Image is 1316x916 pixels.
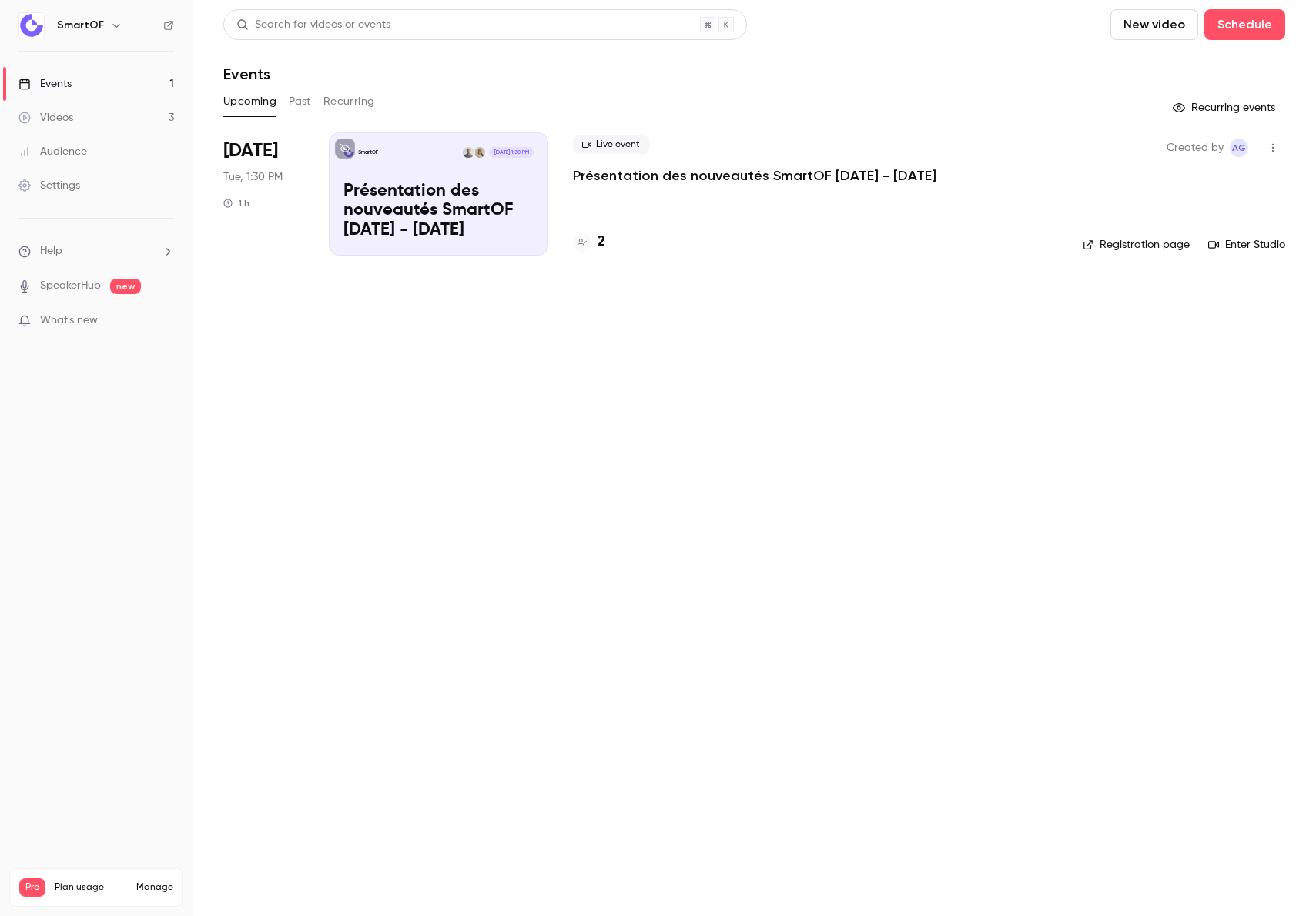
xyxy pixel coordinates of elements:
[57,18,104,33] h6: SmartOF
[1232,139,1246,157] span: AG
[1167,139,1224,157] span: Created by
[18,243,174,259] li: help-dropdown-opener
[573,166,936,185] a: Présentation des nouveautés SmartOF [DATE] - [DATE]
[40,278,101,294] a: SpeakerHub
[358,149,378,156] p: SmartOF
[1166,95,1285,120] button: Recurring events
[223,197,249,209] div: 1 h
[40,313,98,329] span: What's new
[236,17,390,33] div: Search for videos or events
[329,132,548,256] a: Présentation des nouveautés SmartOF Juillet - Août 2025SmartOFAnaïs GrangerBarnabé Chauvin[DATE] ...
[463,147,474,158] img: Barnabé Chauvin
[136,881,173,894] a: Manage
[1083,237,1190,252] a: Registration page
[18,76,72,92] div: Events
[1110,9,1198,40] button: New video
[18,110,73,125] div: Videos
[223,132,304,256] div: Aug 26 Tue, 1:30 PM (Europe/Paris)
[474,147,485,158] img: Anaïs Granger
[55,881,127,894] span: Plan usage
[18,144,87,159] div: Audience
[323,89,375,114] button: Recurring
[598,232,605,252] h4: 2
[1208,237,1285,252] a: Enter Studio
[223,139,278,163] span: [DATE]
[19,878,45,897] span: Pro
[223,65,270,83] h1: Events
[19,13,44,38] img: SmartOF
[573,135,649,154] span: Live event
[110,279,141,294] span: new
[223,169,283,185] span: Tue, 1:30 PM
[489,147,533,158] span: [DATE] 1:30 PM
[40,243,62,259] span: Help
[18,178,80,193] div: Settings
[223,89,276,114] button: Upcoming
[1230,139,1248,157] span: Anais Granger
[343,182,534,241] p: Présentation des nouveautés SmartOF [DATE] - [DATE]
[573,232,605,252] a: 2
[1204,9,1285,40] button: Schedule
[289,89,311,114] button: Past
